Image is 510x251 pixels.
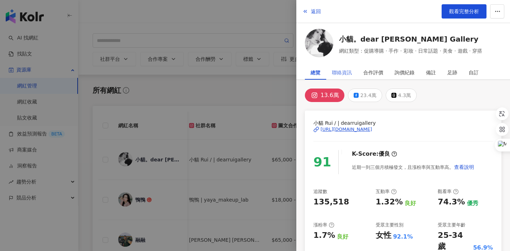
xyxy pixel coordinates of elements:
div: 受眾主要年齡 [438,222,465,228]
button: 13.6萬 [305,89,344,102]
a: 小貓。dear [PERSON_NAME] Gallery [339,34,482,44]
div: 74.3% [438,197,465,208]
img: KOL Avatar [305,29,333,57]
div: 良好 [405,199,416,207]
span: 網紅類型：促購導購 · 手作 · 彩妝 · 日常話題 · 美食 · 遊戲 · 穿搭 [339,47,482,55]
div: 備註 [426,65,436,80]
button: 查看說明 [454,160,474,174]
div: 1.7% [313,230,335,241]
a: 觀看完整分析 [442,4,486,18]
div: 總覽 [311,65,321,80]
div: 4.3萬 [398,90,411,100]
div: K-Score : [352,150,397,158]
div: 優良 [379,150,390,158]
div: 追蹤數 [313,188,327,195]
button: 4.3萬 [386,89,417,102]
span: 小貓 Rui / | dearruigallery [313,119,493,127]
div: 自訂 [469,65,479,80]
a: KOL Avatar [305,29,333,60]
div: 觀看率 [438,188,459,195]
div: 足跡 [447,65,457,80]
div: 女性 [376,230,391,241]
div: 91 [313,152,331,172]
span: 查看說明 [454,164,474,170]
button: 23.4萬 [348,89,382,102]
span: 返回 [311,9,321,14]
div: 92.1% [393,233,413,241]
a: [URL][DOMAIN_NAME] [313,126,493,133]
div: 漲粉率 [313,222,334,228]
div: 受眾主要性別 [376,222,404,228]
div: 優秀 [467,199,478,207]
div: 互動率 [376,188,397,195]
span: 觀看完整分析 [449,9,479,14]
div: [URL][DOMAIN_NAME] [321,126,372,133]
div: 聯絡資訊 [332,65,352,80]
div: 1.32% [376,197,403,208]
div: 良好 [337,233,348,241]
div: 詢價紀錄 [395,65,415,80]
div: 23.4萬 [360,90,376,100]
div: 合作評價 [363,65,383,80]
div: 135,518 [313,197,349,208]
button: 返回 [302,4,321,18]
div: 13.6萬 [321,90,339,100]
div: 近期一到三個月積極發文，且漲粉率與互動率高。 [352,160,474,174]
